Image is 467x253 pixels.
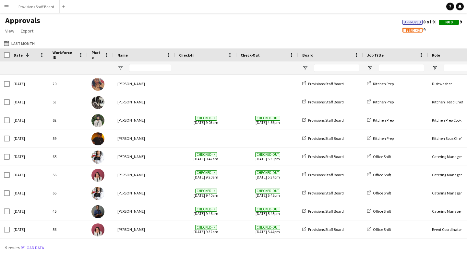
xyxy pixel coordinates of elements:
div: [PERSON_NAME] [114,75,175,93]
div: [DATE] [10,166,49,184]
span: Job Title [367,53,384,58]
span: Provisions Staff Board [308,209,344,214]
span: Office Shift [373,191,391,195]
span: Check-In [179,53,195,58]
span: Provisions Staff Board [308,227,344,232]
div: 65 [49,184,88,202]
span: [DATE] 9:32am [179,220,233,238]
span: [DATE] 5:45pm [241,202,294,220]
span: Provisions Staff Board [308,118,344,123]
img: Akil Walton [91,205,104,218]
a: Office Shift [367,191,391,195]
a: Provisions Staff Board [302,209,344,214]
span: 0 of 9 [402,19,439,25]
div: [PERSON_NAME] [114,202,175,220]
span: Provisions Staff Board [308,172,344,177]
button: Open Filter Menu [302,65,308,71]
a: Office Shift [367,227,391,232]
span: Provisions Staff Board [308,81,344,86]
span: Name [117,53,128,58]
img: Stephanie Custodio [91,151,104,164]
span: [DATE] 9:46am [179,202,233,220]
span: Pending [406,29,420,33]
div: [PERSON_NAME] [114,129,175,147]
img: Dustin Gallagher [91,96,104,109]
span: View [5,28,14,34]
img: Caroline Nansubuga [91,78,104,91]
a: Office Shift [367,154,391,159]
span: Checked-in [195,207,217,212]
span: Checked-in [195,170,217,175]
div: [DATE] [10,184,49,202]
button: Last Month [3,39,36,47]
a: Provisions Staff Board [302,136,344,141]
span: [DATE] 9:03am [179,111,233,129]
div: [PERSON_NAME] [114,148,175,166]
span: Export [21,28,33,34]
span: [DATE] 9:40am [179,184,233,202]
a: Kitchen Prep [367,136,394,141]
span: Checked-in [195,152,217,157]
div: [PERSON_NAME] [114,111,175,129]
a: Provisions Staff Board [302,100,344,104]
span: Workforce ID [53,50,76,60]
a: Export [18,27,36,35]
input: Board Filter Input [314,64,359,72]
span: Paid [445,20,453,24]
div: [DATE] [10,202,49,220]
input: Job Title Filter Input [379,64,424,72]
button: Open Filter Menu [432,65,438,71]
span: Checked-out [255,152,280,157]
div: [DATE] [10,93,49,111]
span: Office Shift [373,154,391,159]
div: 65 [49,148,88,166]
div: 53 [49,93,88,111]
button: Reload data [19,244,45,251]
a: Provisions Staff Board [302,81,344,86]
img: Gendra Angela Faelden [91,169,104,182]
span: Checked-out [255,225,280,230]
span: Checked-in [195,225,217,230]
span: Date [14,53,23,58]
div: 59 [49,129,88,147]
img: Gendra Angela Faelden [91,223,104,236]
span: Kitchen Prep [373,100,394,104]
span: [DATE] 5:37pm [241,166,294,184]
span: Approved [404,20,421,24]
span: Check-Out [241,53,260,58]
a: Office Shift [367,209,391,214]
a: Office Shift [367,172,391,177]
span: Kitchen Prep [373,118,394,123]
a: Provisions Staff Board [302,118,344,123]
div: 56 [49,166,88,184]
a: Provisions Staff Board [302,172,344,177]
div: 56 [49,220,88,238]
div: [PERSON_NAME] [114,220,175,238]
span: Provisions Staff Board [308,100,344,104]
span: Kitchen Prep [373,81,394,86]
img: Timothy Lampitoc [91,132,104,145]
button: Provisions Staff Board [13,0,60,13]
span: [DATE] 9:20am [179,166,233,184]
div: 62 [49,111,88,129]
a: Kitchen Prep [367,118,394,123]
div: [DATE] [10,148,49,166]
span: Board [302,53,314,58]
span: Provisions Staff Board [308,154,344,159]
span: [DATE] 5:30pm [241,148,294,166]
span: Checked-out [255,116,280,121]
div: 20 [49,75,88,93]
a: Provisions Staff Board [302,154,344,159]
span: Provisions Staff Board [308,136,344,141]
div: [DATE] [10,111,49,129]
div: [PERSON_NAME] [114,166,175,184]
a: View [3,27,17,35]
span: [DATE] 5:45pm [241,184,294,202]
a: Provisions Staff Board [302,227,344,232]
span: Office Shift [373,227,391,232]
span: Checked-out [255,170,280,175]
img: Stephanie Custodio [91,187,104,200]
span: Office Shift [373,172,391,177]
div: [PERSON_NAME] [114,93,175,111]
input: Name Filter Input [129,64,171,72]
